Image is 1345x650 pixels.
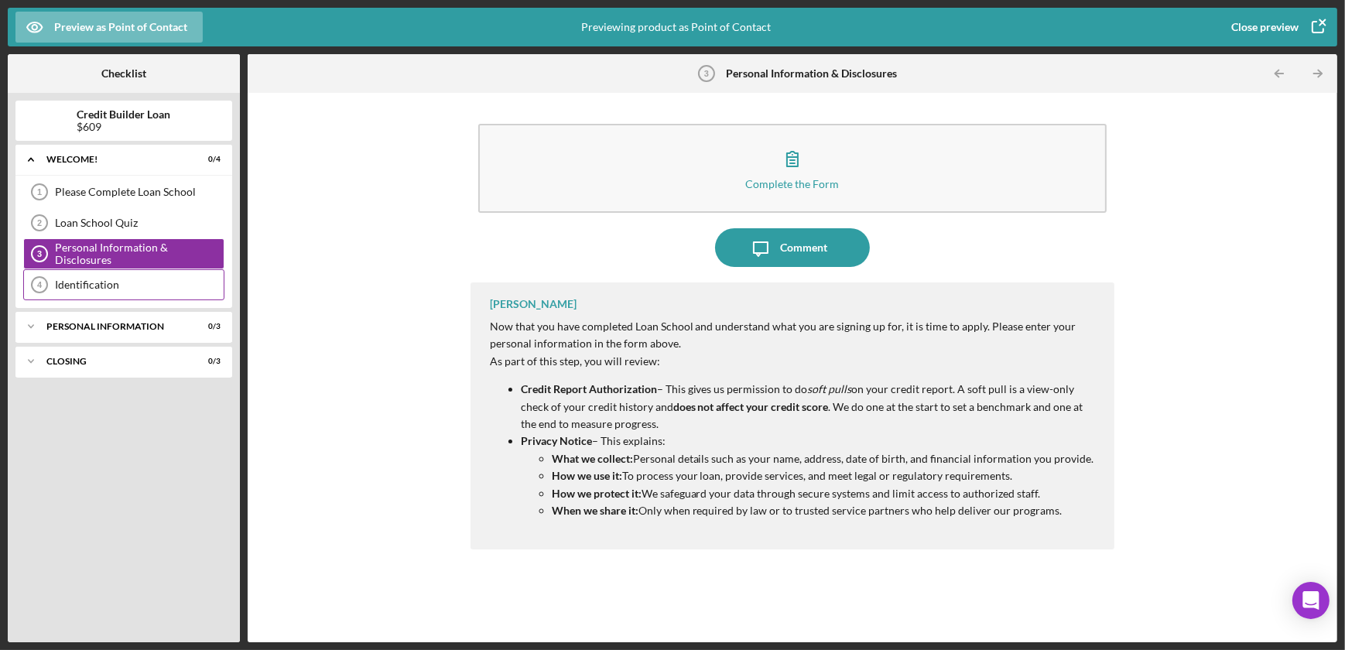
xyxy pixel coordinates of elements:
div: Personal Information & Disclosures [55,241,224,266]
p: – This explains: [521,433,1100,450]
div: 0 / 3 [193,357,221,366]
b: Checklist [101,67,146,80]
div: 0 / 3 [193,322,221,331]
div: 0 / 4 [193,155,221,164]
p: Now that you have completed Loan School and understand what you are signing up for, it is time to... [490,318,1100,353]
strong: How we use it: [552,469,622,482]
div: Please Complete Loan School [55,186,224,198]
div: [PERSON_NAME] [490,298,577,310]
strong: does not affect your credit score [673,400,829,413]
p: To process your loan, provide services, and meet legal or regulatory requirements. [552,467,1100,484]
p: Only when required by law or to trusted service partners who help deliver our programs. [552,502,1100,519]
div: Welcome! [46,155,182,164]
strong: Privacy Notice [521,434,592,447]
button: Close preview [1216,12,1337,43]
p: As part of this step, you will review: [490,353,1100,370]
strong: Credit Report Authorization [521,382,657,395]
b: Credit Builder Loan [77,108,171,121]
div: Closing [46,357,182,366]
em: soft pulls [808,382,852,395]
div: Preview as Point of Contact [54,12,187,43]
button: Complete the Form [478,124,1107,213]
tspan: 2 [37,218,42,227]
div: Open Intercom Messenger [1292,582,1330,619]
b: Personal Information & Disclosures [726,67,897,80]
tspan: 4 [37,280,43,289]
strong: What we collect: [552,452,633,465]
div: $609 [77,121,171,133]
p: – This gives us permission to do on your credit report. A soft pull is a view-only check of your ... [521,381,1100,433]
tspan: 1 [37,187,42,197]
div: Identification [55,279,224,291]
tspan: 3 [37,249,42,258]
div: Close preview [1231,12,1299,43]
button: Comment [715,228,870,267]
p: Personal details such as your name, address, date of birth, and financial information you provide. [552,450,1100,467]
div: Loan School Quiz [55,217,224,229]
tspan: 3 [704,69,709,78]
div: Personal Information [46,322,182,331]
button: Preview as Point of Contact [15,12,203,43]
div: Comment [780,228,827,267]
strong: How we protect it: [552,487,642,500]
strong: When we share it: [552,504,638,517]
p: We safeguard your data through secure systems and limit access to authorized staff. [552,485,1100,502]
div: Previewing product as Point of Contact [581,8,771,46]
div: Complete the Form [745,178,839,190]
